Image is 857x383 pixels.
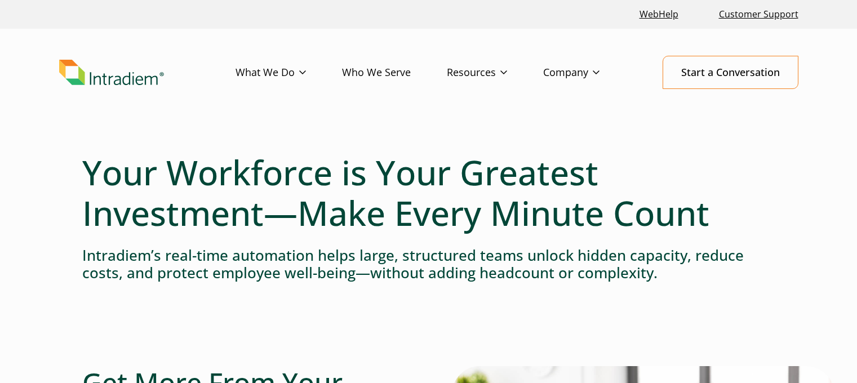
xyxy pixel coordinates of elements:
a: Customer Support [714,2,803,26]
a: What We Do [236,56,342,89]
a: Link to homepage of Intradiem [59,60,236,86]
a: Start a Conversation [663,56,798,89]
h4: Intradiem’s real-time automation helps large, structured teams unlock hidden capacity, reduce cos... [82,247,775,282]
a: Company [543,56,636,89]
a: Link opens in a new window [635,2,683,26]
img: Intradiem [59,60,164,86]
a: Who We Serve [342,56,447,89]
h1: Your Workforce is Your Greatest Investment—Make Every Minute Count [82,152,775,233]
a: Resources [447,56,543,89]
